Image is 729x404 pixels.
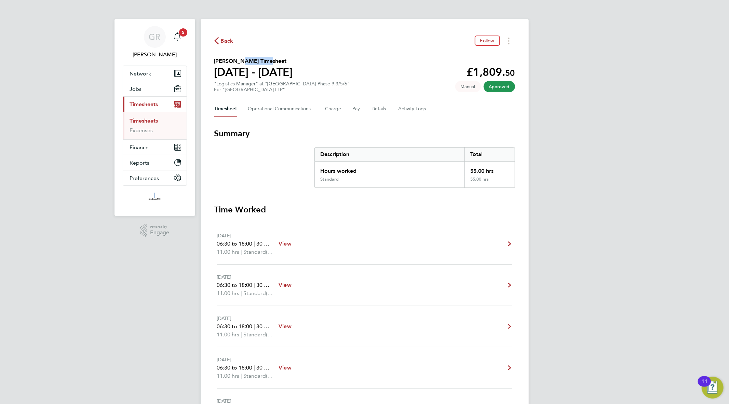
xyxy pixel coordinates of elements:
[325,101,342,117] button: Charge
[244,372,266,380] span: Standard
[217,373,240,379] span: 11.00 hrs
[130,117,158,124] a: Timesheets
[464,162,514,177] div: 55.00 hrs
[464,148,514,161] div: Total
[214,37,233,45] button: Back
[217,364,253,371] span: 06:30 to 18:00
[217,232,254,240] div: [DATE]
[123,155,187,170] button: Reports
[130,175,159,181] span: Preferences
[484,81,515,92] span: This timesheet has been approved.
[217,240,253,247] span: 06:30 to 18:00
[353,101,361,117] button: Pay
[217,223,512,265] a: [DATE]
[179,28,187,37] span: 5
[114,19,195,216] nav: Main navigation
[480,38,495,44] span: Follow
[279,322,292,331] a: View
[467,66,515,79] app-decimal: £1,809.
[214,87,350,93] div: For "[GEOGRAPHIC_DATA] LLP"
[217,265,512,306] a: [DATE]
[217,273,254,281] div: [DATE]
[123,97,187,112] button: Timesheets
[279,282,292,288] span: View
[123,51,187,59] span: Goncalo Rodrigues
[123,112,187,139] div: Timesheets
[241,290,242,296] span: |
[320,177,339,182] div: Standard
[123,140,187,155] button: Finance
[279,240,292,248] a: View
[505,68,515,78] span: 50
[701,381,707,390] div: 11
[266,331,291,338] span: (£32.90) =
[214,81,350,93] div: "Logistics Manager" at "[GEOGRAPHIC_DATA] Phase 9.3/5/6"
[257,364,273,371] span: 30 min
[130,159,150,166] span: Reports
[147,193,162,204] img: madigangill-logo-retina.png
[123,26,187,59] a: GR[PERSON_NAME]
[217,347,512,389] a: [DATE]
[140,224,169,237] a: Powered byEngage
[315,162,465,177] div: Hours worked
[214,101,237,117] button: Timesheet
[266,373,291,379] span: (£32.90) =
[244,289,266,297] span: Standard
[475,36,500,46] button: Follow
[130,70,151,77] span: Network
[257,323,273,330] span: 30 min
[254,364,255,371] span: |
[149,32,161,41] span: GR
[130,86,142,92] span: Jobs
[244,248,266,256] span: Standard
[217,290,240,296] span: 11.00 hrs
[279,240,292,247] span: View
[455,81,481,92] span: This timesheet was manually created.
[279,323,292,330] span: View
[123,81,187,96] button: Jobs
[150,230,169,236] span: Engage
[150,224,169,230] span: Powered by
[241,249,242,255] span: |
[248,101,314,117] button: Operational Communications
[279,364,292,371] span: View
[266,290,291,296] span: (£32.90) =
[214,128,515,139] h3: Summary
[217,323,253,330] span: 06:30 to 18:00
[217,314,254,322] div: [DATE]
[214,57,293,65] h2: [PERSON_NAME] Timesheet
[372,101,388,117] button: Details
[257,282,273,288] span: 30 min
[217,282,253,288] span: 06:30 to 18:00
[217,249,240,255] span: 11.00 hrs
[221,37,233,45] span: Back
[123,66,187,81] button: Network
[217,331,240,338] span: 11.00 hrs
[315,148,465,161] div: Description
[279,281,292,289] a: View
[254,323,255,330] span: |
[241,373,242,379] span: |
[314,147,515,188] div: Summary
[702,377,724,399] button: Open Resource Center, 11 new notifications
[254,240,255,247] span: |
[257,240,273,247] span: 30 min
[279,364,292,372] a: View
[503,36,515,46] button: Timesheets Menu
[130,101,158,108] span: Timesheets
[254,282,255,288] span: |
[464,177,514,187] div: 55.00 hrs
[123,193,187,204] a: Go to home page
[244,331,266,339] span: Standard
[214,65,293,79] h1: [DATE] - [DATE]
[123,170,187,185] button: Preferences
[399,101,427,117] button: Activity Logs
[217,306,512,347] a: [DATE]
[171,26,184,48] a: 5
[217,356,254,364] div: [DATE]
[241,331,242,338] span: |
[214,204,515,215] h3: Time Worked
[266,249,291,255] span: (£32.90) =
[130,144,149,151] span: Finance
[130,127,153,134] a: Expenses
